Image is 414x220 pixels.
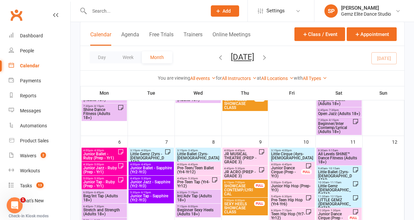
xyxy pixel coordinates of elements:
[20,198,44,203] div: What's New
[130,191,173,194] span: 5:30pm
[140,149,151,152] span: - 4:00pm
[329,209,340,212] span: - 1:30pm
[83,94,126,102] span: Stretch and Strength (Adults 18+)
[93,205,104,208] span: - 7:30pm
[216,75,222,81] strong: for
[318,195,352,198] span: 11:30am
[130,166,173,174] span: Junior Ballet - Sapphire (Yr2-Yr3)
[303,76,327,81] a: All Types
[9,118,70,133] a: Automations
[9,193,70,208] a: What's New
[177,152,219,164] span: Little Ballet (2yrs-[DEMOGRAPHIC_DATA])
[83,180,118,188] span: Junior Tap - Ruby (Prep - Yr1)
[20,183,32,188] div: Tasks
[9,148,70,163] a: Waivers 2
[234,149,245,152] span: - 4:45pm
[328,119,339,122] span: - 8:15pm
[83,108,118,120] span: Shine Dance Fitness (Adults 18+)
[20,78,41,83] div: Payments
[224,98,254,110] span: SEXY HEELS SHOWCASE CLASS
[83,194,126,202] span: Beg/Int Tap (Adults 18+)
[93,105,104,108] span: - 8:15pm
[83,163,118,166] span: 4:30pm
[318,98,352,106] span: Beginner Ballet (Adults 18+)
[93,191,104,194] span: - 6:45pm
[318,184,352,196] span: Little Gemz ([DEMOGRAPHIC_DATA])
[222,8,231,14] span: Add
[20,123,47,128] div: Automations
[190,76,216,81] a: All events
[83,177,118,180] span: 5:00pm
[20,93,36,98] div: Reports
[294,27,345,41] button: Class / Event
[177,205,219,208] span: 7:15pm
[83,191,126,194] span: 6:00pm
[158,75,190,81] strong: You are viewing
[175,86,221,100] th: Wed
[128,86,175,100] th: Tue
[118,136,128,147] div: 6
[271,163,301,166] span: 4:00pm
[9,178,70,193] a: Tasks 13
[261,76,294,81] a: All Locations
[234,167,245,170] span: - 5:30pm
[266,3,285,18] span: Settings
[9,163,70,178] a: Workouts
[114,51,142,63] button: Week
[268,86,315,100] th: Fri
[318,112,360,116] span: Open Jazz (Adults 18+)
[224,202,254,214] span: SEXY HEELS SHOWCASE CLASS
[83,166,118,174] span: Junior Jazz - Ruby (Prep - Yr1)
[318,170,352,182] span: Little Ballet (2yrs-[DEMOGRAPHIC_DATA])
[83,152,118,160] span: Junior Ballet - Ruby (Prep - Yr1)
[329,195,342,198] span: - 12:15pm
[318,152,360,164] span: All Levels SHiNE™ Dance Fitness (Adults 18+)
[90,51,114,63] button: Day
[83,205,126,208] span: 6:45pm
[271,209,305,212] span: 6:30pm
[9,103,70,118] a: Messages
[318,167,352,170] span: 9:45am
[9,88,70,103] a: Reports
[130,180,173,188] span: Junior Jazz - Sapphire (Yr2-Yr3)
[83,105,118,108] span: 7:30pm
[177,94,219,102] span: Beginner Sexy Heels (Adults 18+)
[142,51,172,63] button: Month
[187,191,198,194] span: - 7:15pm
[318,181,352,184] span: 10:30am
[20,197,26,203] span: 1
[271,166,301,178] span: Junior Dance Cirque (Prep - Yr3)
[81,86,128,100] th: Mon
[392,136,404,147] div: 12
[281,149,292,152] span: - 4:00pm
[20,108,41,113] div: Messages
[341,11,391,17] div: Gemz Elite Dance Studio
[90,31,111,46] button: Calendar
[318,109,360,112] span: 6:45pm
[177,208,219,216] span: Beginner Sexy Heels (Adults 18+)
[20,168,40,173] div: Workouts
[324,4,338,18] div: SP
[165,136,175,147] div: 7
[271,195,305,198] span: 5:45pm
[224,149,258,152] span: 4:00pm
[271,198,305,206] span: Pre-Teen Hip Hop (Yr4-Yr6)
[224,170,258,178] span: JR ACRO (PREP - GRADE 3)
[224,184,254,196] span: SHOWCASE CONTEMP/LYRICAL
[224,152,258,164] span: JR MUSICAL THEATRE (PREP - GRADE 3)
[301,169,312,174] div: FULL
[83,149,118,152] span: 4:00pm
[187,149,198,152] span: - 3:45pm
[83,208,126,216] span: Stretch and Strength (Adults 18+)
[20,48,34,53] div: People
[259,136,268,147] div: 9
[177,166,219,174] span: Pre-Teen/Teen Ballet (Yr4-Yr12)
[9,43,70,58] a: People
[329,181,341,184] span: - 11:15am
[271,181,313,184] span: 5:00pm
[281,181,292,184] span: - 5:45pm
[362,86,404,100] th: Sun
[254,183,265,188] div: FULL
[327,167,340,170] span: - 10:15am
[187,205,198,208] span: - 8:00pm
